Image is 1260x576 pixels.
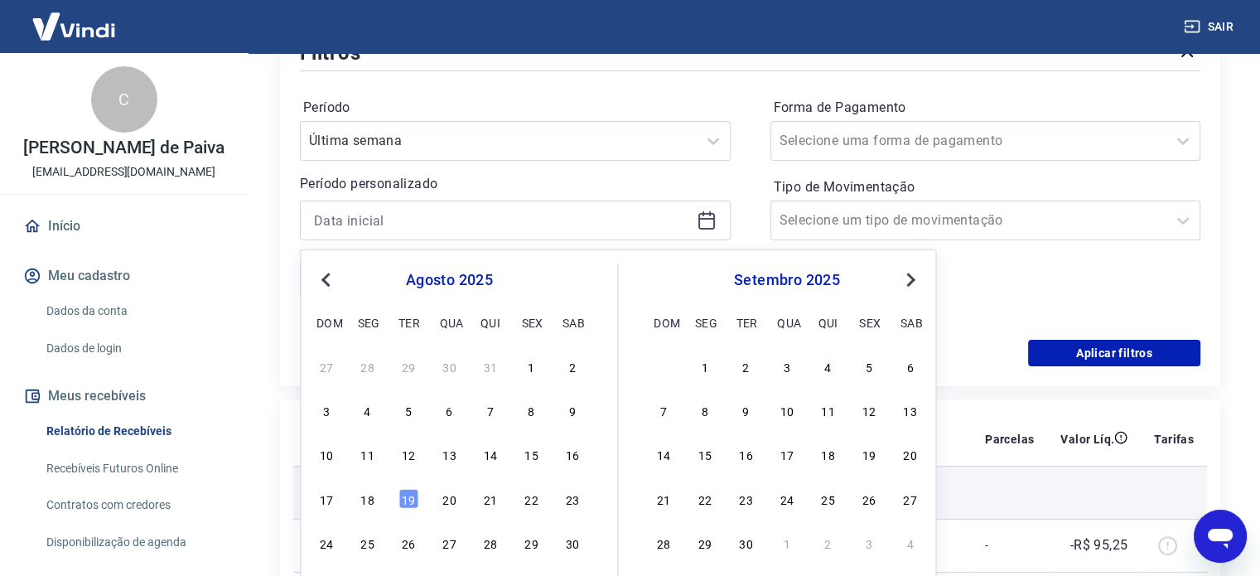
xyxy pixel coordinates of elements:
label: Tipo de Movimentação [774,177,1198,197]
div: seg [358,312,378,332]
div: qua [439,312,459,332]
div: Choose domingo, 10 de agosto de 2025 [316,444,336,464]
div: Choose segunda-feira, 28 de julho de 2025 [358,356,378,376]
div: qui [818,312,838,332]
div: qui [480,312,500,332]
div: Choose sábado, 27 de setembro de 2025 [900,488,920,508]
div: Choose quarta-feira, 20 de agosto de 2025 [439,488,459,508]
div: agosto 2025 [314,270,584,290]
div: Choose domingo, 31 de agosto de 2025 [654,356,673,376]
div: Choose sábado, 20 de setembro de 2025 [900,444,920,464]
div: Choose sábado, 4 de outubro de 2025 [900,533,920,553]
button: Sair [1180,12,1240,42]
input: Data inicial [314,208,690,233]
div: Choose domingo, 17 de agosto de 2025 [316,488,336,508]
p: Parcelas [985,431,1034,448]
button: Meu cadastro [20,258,228,294]
div: Choose segunda-feira, 18 de agosto de 2025 [358,488,378,508]
div: Choose sexta-feira, 8 de agosto de 2025 [521,400,541,420]
div: seg [695,312,715,332]
div: Choose segunda-feira, 4 de agosto de 2025 [358,400,378,420]
div: qua [777,312,797,332]
a: Dados da conta [40,294,228,328]
div: Choose sábado, 2 de agosto de 2025 [562,356,582,376]
div: Choose sexta-feira, 26 de setembro de 2025 [859,488,879,508]
div: Choose terça-feira, 23 de setembro de 2025 [736,488,756,508]
div: dom [654,312,673,332]
img: Vindi [20,1,128,51]
div: Choose sexta-feira, 22 de agosto de 2025 [521,488,541,508]
div: Choose sábado, 6 de setembro de 2025 [900,356,920,376]
div: sab [900,312,920,332]
button: Previous Month [316,270,336,290]
div: Choose sexta-feira, 5 de setembro de 2025 [859,356,879,376]
div: Choose domingo, 3 de agosto de 2025 [316,400,336,420]
div: Choose quarta-feira, 13 de agosto de 2025 [439,444,459,464]
p: - [985,537,1034,554]
div: Choose sábado, 9 de agosto de 2025 [562,400,582,420]
div: Choose segunda-feira, 11 de agosto de 2025 [358,444,378,464]
button: Aplicar filtros [1028,340,1200,366]
div: Choose quinta-feira, 11 de setembro de 2025 [818,400,838,420]
div: Choose terça-feira, 12 de agosto de 2025 [398,444,418,464]
div: Choose quinta-feira, 2 de outubro de 2025 [818,533,838,553]
div: Choose domingo, 21 de setembro de 2025 [654,488,673,508]
div: setembro 2025 [652,270,923,290]
div: C [91,66,157,133]
div: Choose terça-feira, 30 de setembro de 2025 [736,533,756,553]
label: Forma de Pagamento [774,98,1198,118]
div: Choose terça-feira, 16 de setembro de 2025 [736,444,756,464]
div: dom [316,312,336,332]
button: Meus recebíveis [20,378,228,414]
div: Choose domingo, 28 de setembro de 2025 [654,533,673,553]
div: Choose sábado, 23 de agosto de 2025 [562,488,582,508]
div: ter [398,312,418,332]
div: Choose domingo, 24 de agosto de 2025 [316,533,336,553]
div: Choose quarta-feira, 6 de agosto de 2025 [439,400,459,420]
div: Choose sábado, 30 de agosto de 2025 [562,533,582,553]
div: Choose quinta-feira, 28 de agosto de 2025 [480,533,500,553]
a: Disponibilização de agenda [40,525,228,559]
button: Next Month [900,270,920,290]
a: Contratos com credores [40,488,228,522]
div: sex [521,312,541,332]
div: Choose quinta-feira, 4 de setembro de 2025 [818,356,838,376]
iframe: Botão para abrir a janela de mensagens [1194,510,1247,563]
div: Choose sexta-feira, 19 de setembro de 2025 [859,444,879,464]
div: ter [736,312,756,332]
div: Choose quinta-feira, 31 de julho de 2025 [480,356,500,376]
p: [PERSON_NAME] de Paiva [23,139,224,157]
div: Choose domingo, 27 de julho de 2025 [316,356,336,376]
div: Choose terça-feira, 9 de setembro de 2025 [736,400,756,420]
div: Choose sexta-feira, 15 de agosto de 2025 [521,444,541,464]
div: Choose terça-feira, 26 de agosto de 2025 [398,533,418,553]
div: Choose quinta-feira, 14 de agosto de 2025 [480,444,500,464]
a: Dados de login [40,332,228,365]
div: Choose segunda-feira, 1 de setembro de 2025 [695,356,715,376]
div: Choose quarta-feira, 3 de setembro de 2025 [777,356,797,376]
div: Choose quarta-feira, 1 de outubro de 2025 [777,533,797,553]
div: Choose quinta-feira, 21 de agosto de 2025 [480,488,500,508]
p: -R$ 95,25 [1070,535,1128,555]
div: Choose quarta-feira, 10 de setembro de 2025 [777,400,797,420]
p: Tarifas [1154,431,1194,448]
a: Recebíveis Futuros Online [40,452,228,486]
label: Período [303,98,727,118]
div: Choose sexta-feira, 29 de agosto de 2025 [521,533,541,553]
div: Choose segunda-feira, 22 de setembro de 2025 [695,488,715,508]
div: Choose segunda-feira, 15 de setembro de 2025 [695,444,715,464]
div: Choose sexta-feira, 3 de outubro de 2025 [859,533,879,553]
div: Choose domingo, 14 de setembro de 2025 [654,444,673,464]
div: Choose sexta-feira, 12 de setembro de 2025 [859,400,879,420]
div: Choose quarta-feira, 24 de setembro de 2025 [777,488,797,508]
div: Choose quarta-feira, 27 de agosto de 2025 [439,533,459,553]
div: Choose quarta-feira, 17 de setembro de 2025 [777,444,797,464]
div: Choose segunda-feira, 29 de setembro de 2025 [695,533,715,553]
div: Choose terça-feira, 5 de agosto de 2025 [398,400,418,420]
p: [EMAIL_ADDRESS][DOMAIN_NAME] [32,163,215,181]
div: Choose segunda-feira, 25 de agosto de 2025 [358,533,378,553]
div: Choose terça-feira, 2 de setembro de 2025 [736,356,756,376]
div: Choose quinta-feira, 25 de setembro de 2025 [818,488,838,508]
div: Choose segunda-feira, 8 de setembro de 2025 [695,400,715,420]
div: Choose domingo, 7 de setembro de 2025 [654,400,673,420]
